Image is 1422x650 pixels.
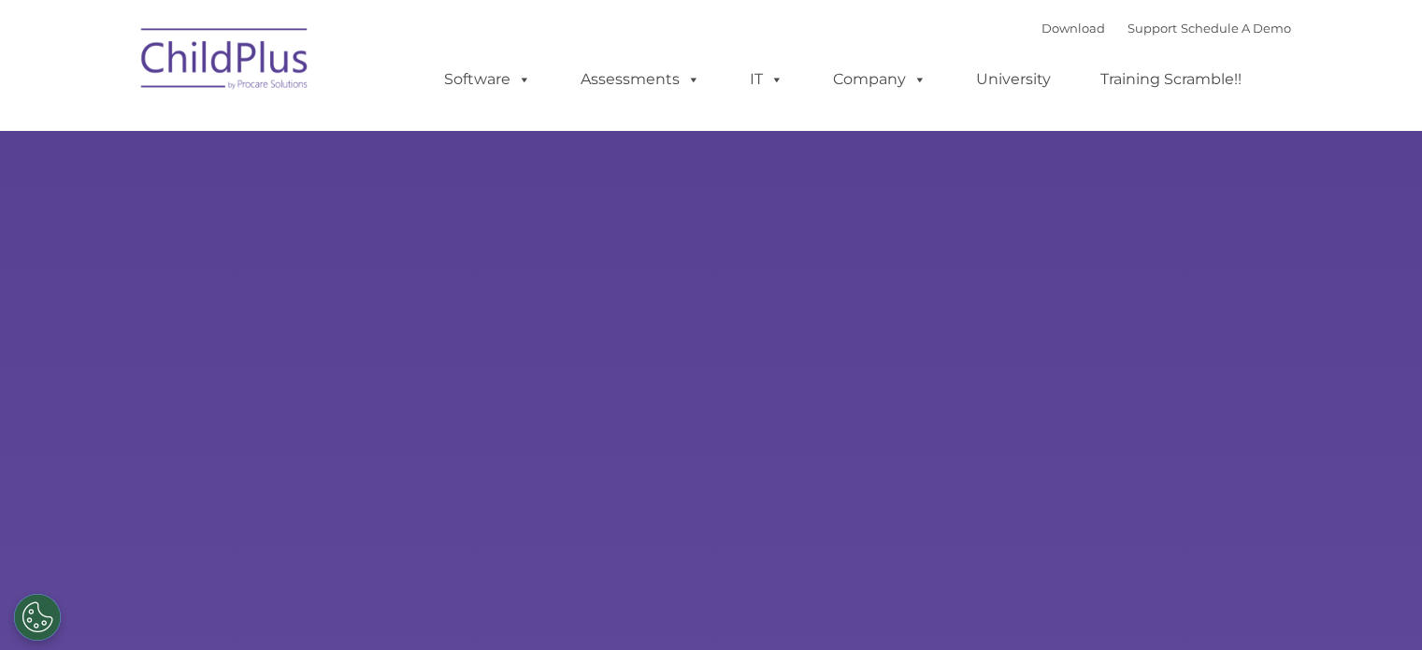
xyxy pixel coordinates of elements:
a: Training Scramble!! [1082,61,1260,98]
button: Cookies Settings [14,594,61,641]
img: ChildPlus by Procare Solutions [132,15,319,108]
a: Assessments [562,61,719,98]
a: Schedule A Demo [1181,21,1291,36]
a: Support [1128,21,1177,36]
a: Software [425,61,550,98]
font: | [1041,21,1291,36]
a: Company [814,61,945,98]
a: Download [1041,21,1105,36]
a: IT [731,61,802,98]
a: University [957,61,1070,98]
